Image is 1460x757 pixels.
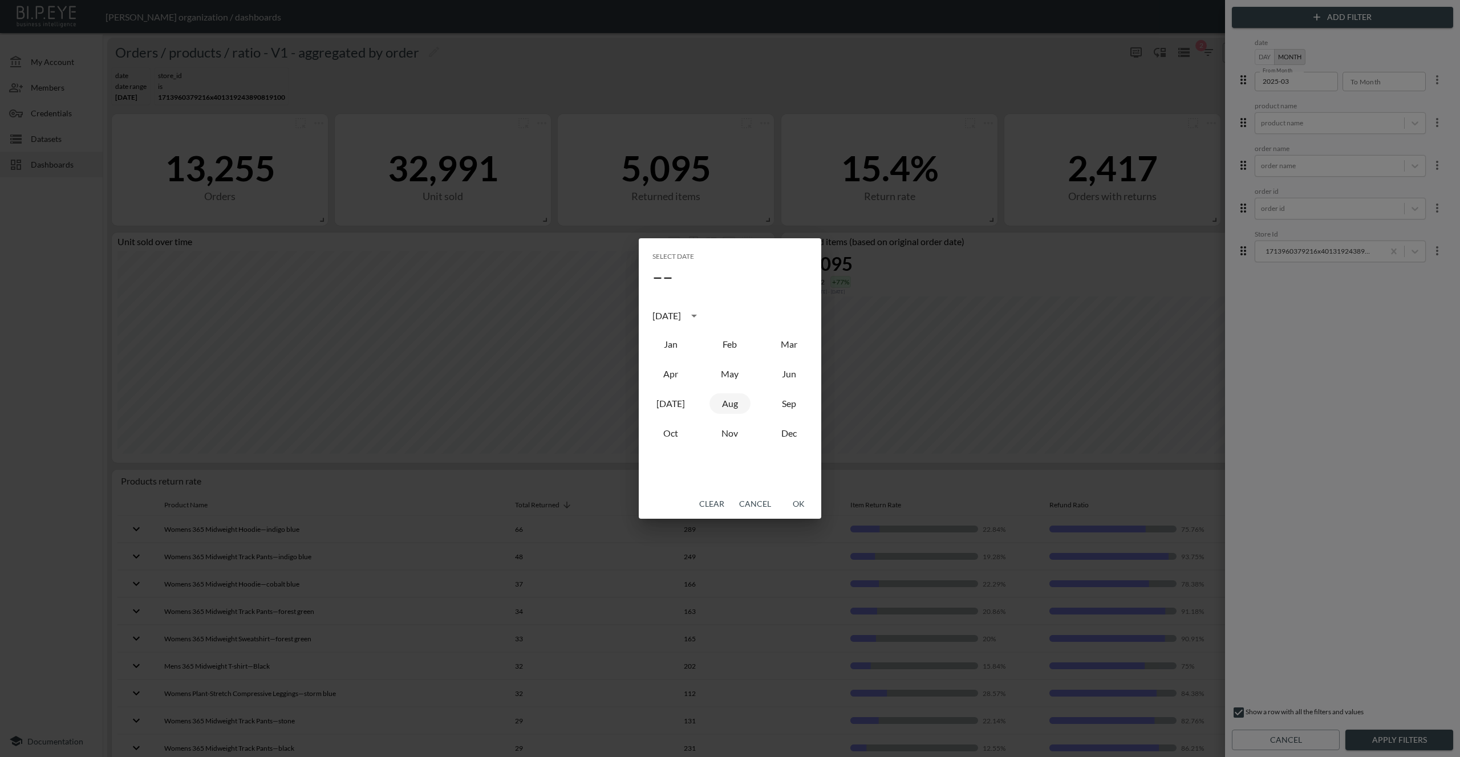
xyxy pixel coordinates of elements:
button: calendar view is open, switch to year view [684,306,704,325]
div: [DATE] [652,309,681,323]
button: April [650,364,691,384]
button: March [769,334,810,355]
h4: –– [652,266,673,288]
button: January [650,334,691,355]
button: Cancel [735,494,776,515]
button: September [769,393,810,414]
button: August [709,393,751,414]
button: October [650,423,691,443]
button: OK [780,494,817,515]
button: November [709,423,751,443]
span: Select date [652,247,694,266]
button: June [769,364,810,384]
button: May [709,364,751,384]
button: December [769,423,810,443]
button: Clear [693,494,730,515]
button: July [650,393,691,414]
button: February [709,334,751,355]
